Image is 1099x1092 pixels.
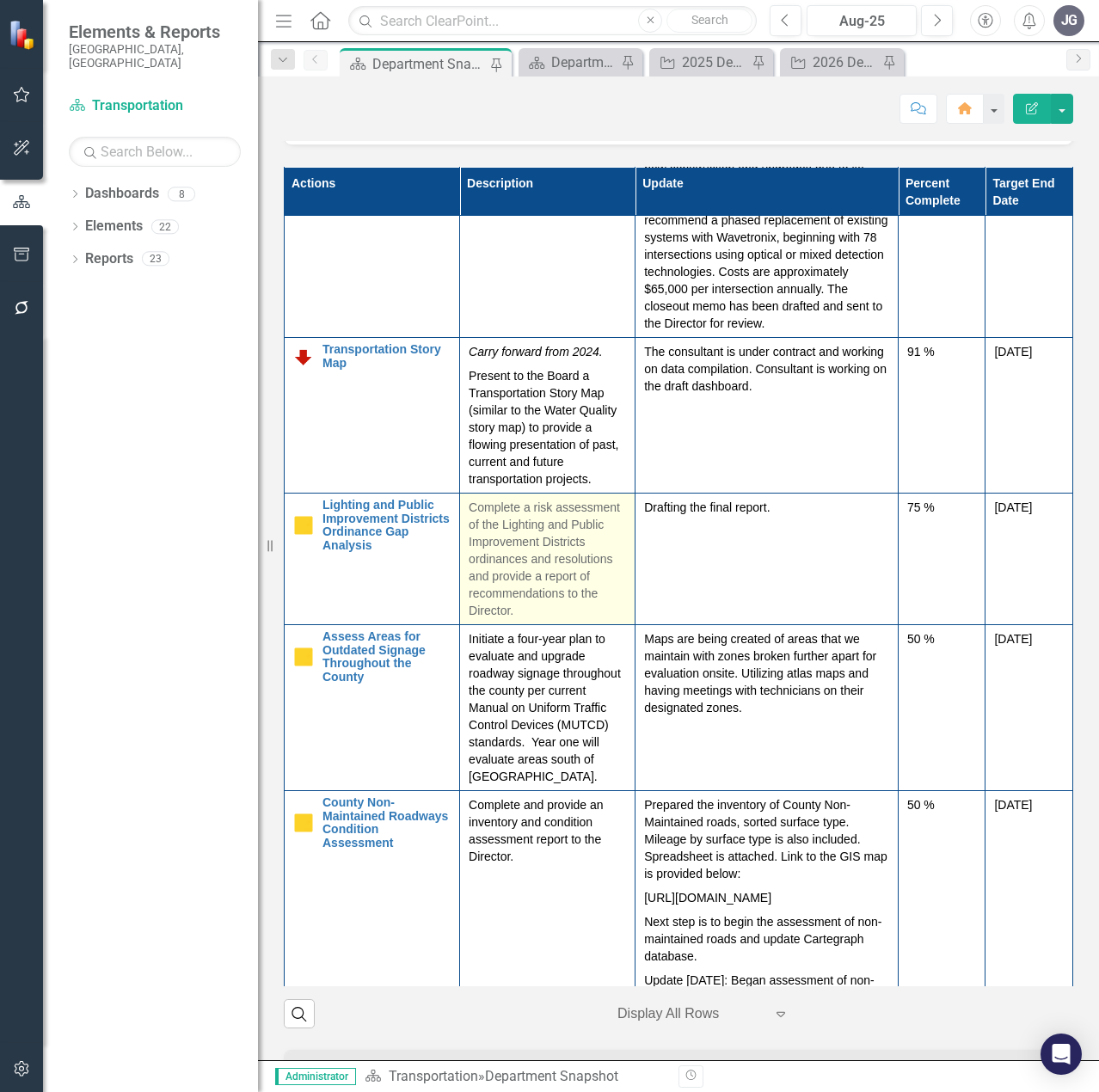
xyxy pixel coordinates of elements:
a: Assess Areas for Outdated Signage Throughout the County [322,630,451,684]
div: 91 % [907,343,977,360]
div: 2026 Department Actions - Monthly Updates ([PERSON_NAME]) [813,52,878,73]
div: 8 [168,187,195,201]
td: Double-Click to Edit [898,494,985,625]
img: Caution [293,647,314,667]
p: Next step is to begin the assessment of non-maintained roads and update Cartegraph database. [644,910,889,968]
a: Dashboards [85,184,159,204]
div: Department Snapshot [551,52,617,73]
span: [DATE] [994,632,1032,646]
p: The consultant is under contract and working on data compilation. Consultant is working on the dr... [644,343,889,395]
td: Double-Click to Edit [635,625,899,791]
a: Reports [85,249,133,269]
div: Open Intercom Messenger [1041,1034,1082,1075]
span: [DATE] [994,500,1032,514]
a: Department Snapshot [523,52,617,73]
div: 50 % [907,796,977,813]
p: Complete a risk assessment of the Lighting and Public Improvement Districts ordinances and resolu... [469,499,626,619]
td: Double-Click to Edit [635,494,899,625]
button: JG [1053,5,1084,36]
td: Double-Click to Edit [985,494,1073,625]
p: Present to the Board a Transportation Story Map (similar to the Water Quality story map) to provi... [469,364,626,488]
div: 22 [151,219,179,234]
p: Prepared the inventory of County Non-Maintained roads, sorted surface type. Mileage by surface ty... [644,796,889,886]
p: Update [DATE]: Began assessment of non-maintained roads with the help of staff and interns. Updat... [644,968,889,1092]
td: Double-Click to Edit Right Click for Context Menu [285,625,460,791]
a: 2025 Department Actions - Monthly Updates ([PERSON_NAME]) [654,52,747,73]
div: Department Snapshot [372,53,486,75]
img: ClearPoint Strategy [9,19,39,49]
td: Double-Click to Edit [635,338,899,494]
div: » [365,1067,666,1087]
td: Double-Click to Edit Right Click for Context Menu [285,494,460,625]
input: Search Below... [69,137,241,167]
td: Double-Click to Edit [460,625,635,791]
p: Complete and provide an inventory and condition assessment report to the Director. [469,796,626,865]
div: 50 % [907,630,977,647]
td: Double-Click to Edit [985,338,1073,494]
td: Double-Click to Edit [898,625,985,791]
p: [URL][DOMAIN_NAME] [644,886,889,910]
p: Maps are being created of areas that we maintain with zones broken further apart for evaluation o... [644,630,889,716]
small: [GEOGRAPHIC_DATA], [GEOGRAPHIC_DATA] [69,42,241,71]
td: Double-Click to Edit [460,338,635,494]
span: Search [691,13,728,27]
div: Department Snapshot [485,1068,618,1084]
button: Search [666,9,752,33]
td: Double-Click to Edit [985,625,1073,791]
div: 23 [142,252,169,267]
p: Initiate a four-year plan to evaluate and upgrade roadway signage throughout the county per curre... [469,630,626,785]
div: 2025 Department Actions - Monthly Updates ([PERSON_NAME]) [682,52,747,73]
span: Administrator [275,1068,356,1085]
p: Drafting the final report. [644,499,889,516]
span: [DATE] [994,798,1032,812]
a: County Non-Maintained Roadways Condition Assessment [322,796,451,850]
td: Double-Click to Edit [460,494,635,625]
img: Caution [293,515,314,536]
a: Elements [85,217,143,236]
td: Double-Click to Edit Right Click for Context Menu [285,338,460,494]
img: Caution [293,813,314,833]
div: Aug-25 [813,11,911,32]
a: 2026 Department Actions - Monthly Updates ([PERSON_NAME]) [784,52,878,73]
a: Transportation [69,96,241,116]
button: Aug-25 [807,5,917,36]
input: Search ClearPoint... [348,6,757,36]
td: Double-Click to Edit [898,338,985,494]
div: 75 % [907,499,977,516]
span: [DATE] [994,345,1032,359]
em: Carry forward from 2024. [469,345,603,359]
a: Lighting and Public Improvement Districts Ordinance Gap Analysis [322,499,451,552]
a: Transportation Story Map [322,343,451,370]
img: Below Plan [293,347,314,367]
span: Elements & Reports [69,21,241,42]
a: Transportation [389,1068,478,1084]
